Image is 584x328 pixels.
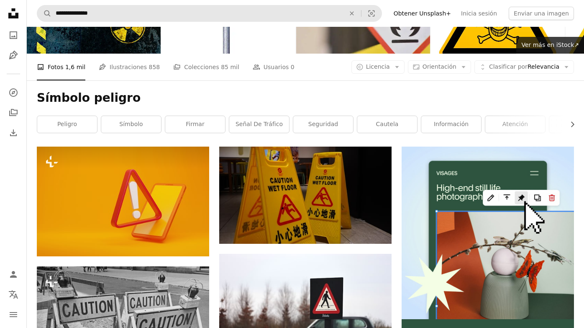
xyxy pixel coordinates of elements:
[474,60,574,74] button: Clasificar porRelevancia
[37,90,574,106] h1: Símbolo peligro
[366,63,390,70] span: Licencia
[5,286,22,303] button: Idioma
[5,47,22,64] a: Ilustraciones
[456,7,502,20] a: Inicia sesión
[149,62,160,72] span: 858
[37,198,209,205] a: Símbolo de insignia de notificación móvil sobre fondo naranja. Señal de advertencia de seguridad ...
[509,7,574,20] button: Enviar una imagen
[229,116,289,133] a: Señal de tráfico
[101,116,161,133] a: símbolo
[293,116,353,133] a: seguridad
[5,27,22,44] a: Fotos
[402,147,574,319] img: file-1723602894256-972c108553a7image
[521,41,579,48] span: Ver más en iStock ↗
[219,147,392,244] img: Un par de señales amarillas de precaución en la parte superior de un piso
[516,37,584,54] a: Ver más en iStock↗
[219,307,392,315] a: Un coche que circula por una carretera junto a una señal de paso de peatones
[37,116,97,133] a: peligro
[389,7,456,20] a: Obtener Unsplash+
[99,54,160,80] a: Ilustraciones 858
[173,54,239,80] a: Colecciones 85 mil
[485,116,545,133] a: atención
[5,124,22,141] a: Historial de descargas
[5,306,22,323] button: Menú
[5,266,22,283] a: Iniciar sesión / Registrarse
[421,116,481,133] a: información
[357,116,417,133] a: cautela
[253,54,295,80] a: Usuarios 0
[5,84,22,101] a: Explorar
[343,5,361,21] button: Borrar
[5,104,22,121] a: Colecciones
[5,5,22,23] a: Inicio — Unsplash
[37,5,51,21] button: Buscar en Unsplash
[221,62,239,72] span: 85 mil
[351,60,405,74] button: Licencia
[37,147,209,256] img: Símbolo de insignia de notificación móvil sobre fondo naranja. Señal de advertencia de seguridad ...
[489,63,559,71] span: Relevancia
[291,62,295,72] span: 0
[361,5,382,21] button: Búsqueda visual
[165,116,225,133] a: firmar
[37,5,382,22] form: Encuentra imágenes en todo el sitio
[423,63,456,70] span: Orientación
[489,63,528,70] span: Clasificar por
[565,116,574,133] button: desplazar lista a la derecha
[408,60,471,74] button: Orientación
[219,191,392,199] a: Un par de señales amarillas de precaución en la parte superior de un piso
